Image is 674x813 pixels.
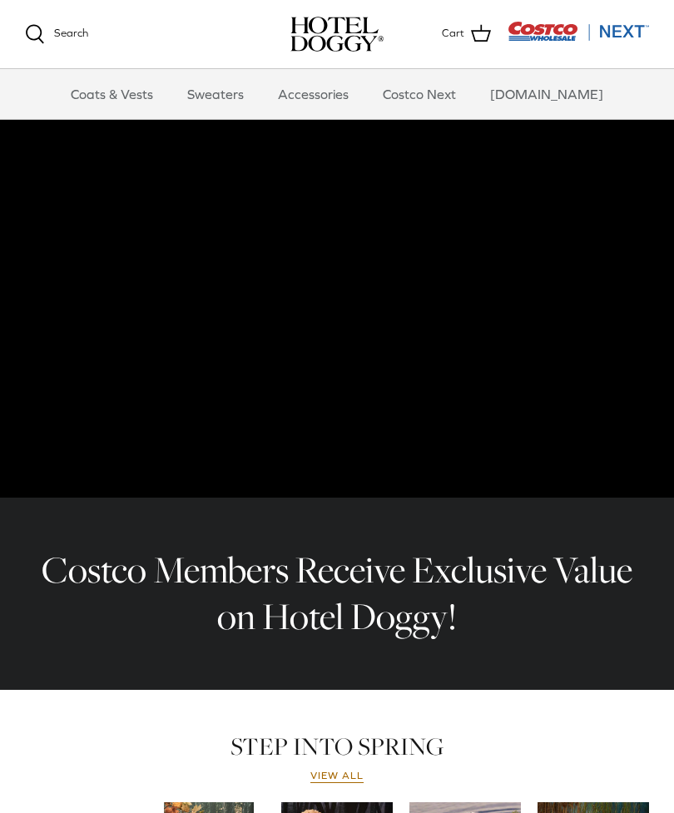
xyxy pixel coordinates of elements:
h2: Costco Members Receive Exclusive Value on Hotel Doggy! [29,547,645,641]
a: Sweaters [172,69,259,119]
a: Search [25,24,88,44]
img: hoteldoggycom [290,17,384,52]
a: Costco Next [368,69,471,119]
img: Costco Next [508,21,649,42]
a: Cart [442,23,491,45]
span: Cart [442,25,464,42]
a: Visit Costco Next [508,32,649,44]
a: View all [310,770,364,783]
a: hoteldoggy.com hoteldoggycom [290,17,384,52]
a: STEP INTO SPRING [230,730,444,763]
span: Search [54,27,88,39]
a: Accessories [263,69,364,119]
a: [DOMAIN_NAME] [475,69,618,119]
a: Coats & Vests [56,69,168,119]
